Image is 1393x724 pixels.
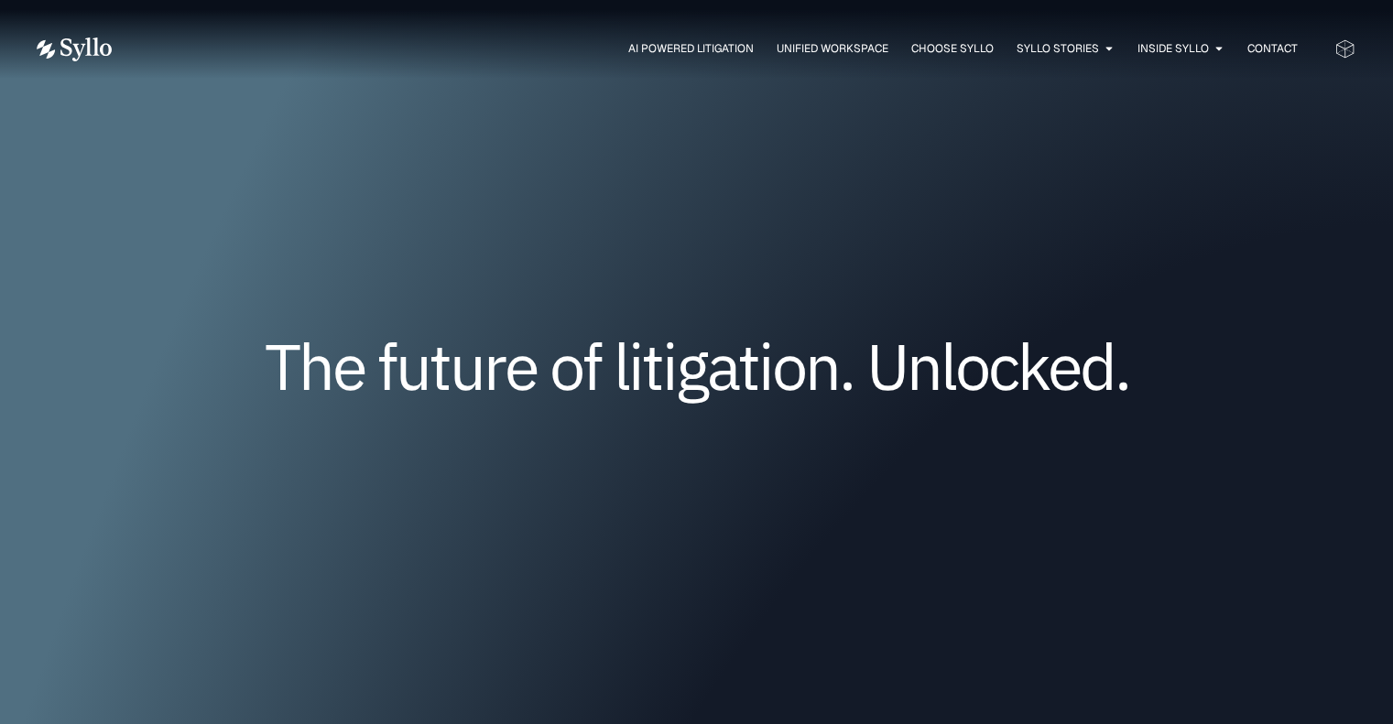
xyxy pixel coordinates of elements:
[37,38,112,61] img: Vector
[1137,40,1209,57] a: Inside Syllo
[777,40,888,57] a: Unified Workspace
[148,40,1298,58] div: Menu Toggle
[1017,40,1099,57] a: Syllo Stories
[148,40,1298,58] nav: Menu
[911,40,994,57] a: Choose Syllo
[628,40,754,57] a: AI Powered Litigation
[147,336,1246,396] h1: The future of litigation. Unlocked.
[1247,40,1298,57] a: Contact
